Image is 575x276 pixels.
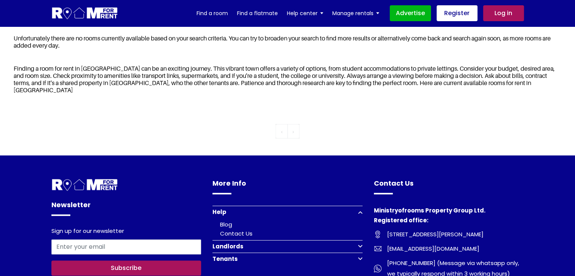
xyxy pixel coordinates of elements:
a: Blog [220,220,232,228]
a: Advertise [390,5,431,21]
a: Find a flatmate [237,8,278,19]
h4: Contact Us [374,178,524,194]
img: Room For Rent [374,231,381,238]
a: Log in [483,5,524,21]
a: [STREET_ADDRESS][PERSON_NAME] [374,229,524,240]
li: « Previous [288,124,299,138]
label: Sign up for our newsletter [51,228,124,236]
h4: More Info [212,178,363,194]
input: Enter your email [51,239,201,254]
button: Tenants [212,253,363,265]
button: Landlords [212,240,363,253]
h4: Ministryofrooms Property Group Ltd. Registered office: [374,206,524,229]
li: « Previous [276,124,288,138]
a: Register [437,5,477,21]
div: Unfortunately there are no rooms currently available based on your search criteria. You can try t... [6,30,569,54]
a: Contact Us [220,229,253,237]
span: [STREET_ADDRESS][PERSON_NAME] [381,229,484,240]
h4: Newsletter [51,200,201,216]
img: Room For Rent [374,245,381,253]
a: [EMAIL_ADDRESS][DOMAIN_NAME] [374,243,524,254]
img: Room For Rent [51,178,118,192]
img: Room For Rent [374,265,381,272]
a: Help center [287,8,323,19]
a: Find a room [197,8,228,19]
button: Help [212,206,363,218]
img: Logo for Room for Rent, featuring a welcoming design with a house icon and modern typography [51,6,118,20]
span: [EMAIL_ADDRESS][DOMAIN_NAME] [381,243,479,254]
button: Subscribe [51,260,201,276]
a: Manage rentals [332,8,379,19]
div: Finding a room for rent in [GEOGRAPHIC_DATA] can be an exciting journey. This vibrant town offers... [6,60,569,99]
